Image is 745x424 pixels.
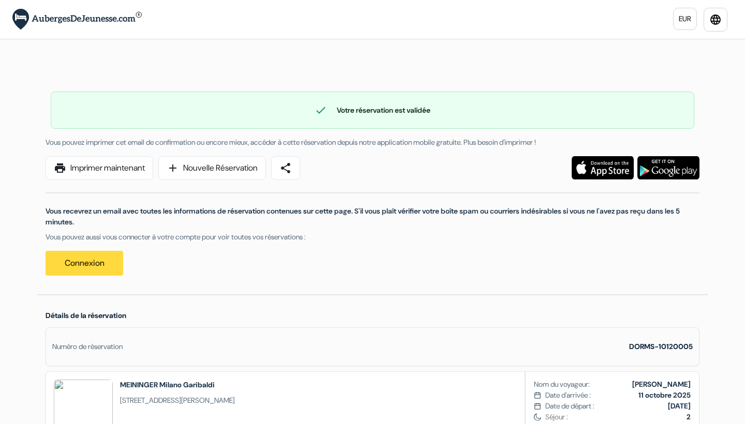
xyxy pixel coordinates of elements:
[12,9,142,30] img: AubergesDeJeunesse.com
[54,162,66,174] span: print
[315,104,327,116] span: check
[120,395,235,406] span: [STREET_ADDRESS][PERSON_NAME]
[709,13,722,26] i: language
[673,8,697,30] a: EUR
[120,380,235,390] h2: MEININGER Milano Garibaldi
[704,8,727,32] a: language
[46,138,536,147] span: Vous pouvez imprimer cet email de confirmation ou encore mieux, accéder à cette réservation depui...
[632,380,691,389] b: [PERSON_NAME]
[271,156,300,180] a: share
[545,401,594,412] span: Date de départ :
[46,311,126,320] span: Détails de la réservation
[629,342,693,351] strong: DORMS-10120005
[46,232,699,243] p: Vous pouvez aussi vous connecter à votre compte pour voir toutes vos réservations :
[158,156,266,180] a: addNouvelle Réservation
[534,379,590,390] span: Nom du voyageur:
[52,341,123,352] div: Numéro de réservation
[545,412,691,422] span: Séjour :
[687,412,691,421] b: 2
[572,156,634,179] img: Téléchargez l'application gratuite
[51,104,694,116] div: Votre réservation est validée
[668,401,691,411] b: [DATE]
[637,156,699,179] img: Téléchargez l'application gratuite
[545,390,591,401] span: Date d'arrivée :
[46,156,153,180] a: printImprimer maintenant
[638,390,691,400] b: 11 octobre 2025
[279,162,292,174] span: share
[46,206,699,228] p: Vous recevrez un email avec toutes les informations de réservation contenues sur cette page. S'il...
[167,162,179,174] span: add
[46,251,123,276] a: Connexion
